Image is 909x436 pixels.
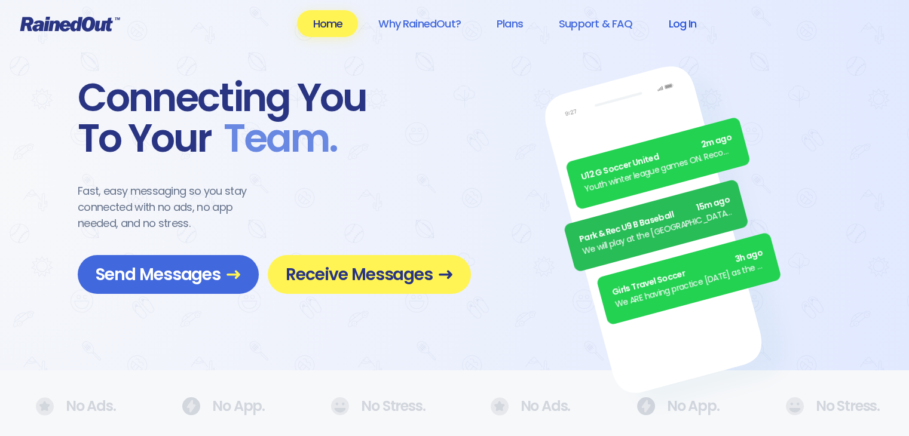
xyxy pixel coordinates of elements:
[330,397,418,415] div: No Stress.
[78,78,471,159] div: Connecting You To Your
[611,247,764,299] div: Girls Travel Soccer
[583,143,737,196] div: Youth winter league games ON. Recommend running shoes/sneakers for players as option for footwear.
[733,247,764,266] span: 3h ago
[700,131,733,152] span: 2m ago
[297,10,358,37] a: Home
[614,259,767,311] div: We ARE having practice [DATE] as the sun is finally out.
[182,397,259,415] div: No App.
[96,264,241,285] span: Send Messages
[36,397,54,416] img: No Ads.
[491,397,509,416] img: No Ads.
[182,397,200,415] img: No Ads.
[286,264,453,285] span: Receive Messages
[36,397,110,416] div: No Ads.
[785,397,873,415] div: No Stress.
[785,397,804,415] img: No Ads.
[581,205,734,258] div: We will play at the [GEOGRAPHIC_DATA]. Wear white, be at the field by 5pm.
[491,397,565,416] div: No Ads.
[363,10,476,37] a: Why RainedOut?
[543,10,648,37] a: Support & FAQ
[78,183,269,231] div: Fast, easy messaging so you stay connected with no ads, no app needed, and no stress.
[636,397,714,415] div: No App.
[212,118,337,159] span: Team .
[695,194,731,214] span: 15m ago
[268,255,471,294] a: Receive Messages
[330,397,349,415] img: No Ads.
[78,255,259,294] a: Send Messages
[481,10,538,37] a: Plans
[636,397,655,415] img: No Ads.
[580,131,733,184] div: U12 G Soccer United
[578,194,732,246] div: Park & Rec U9 B Baseball
[653,10,712,37] a: Log In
